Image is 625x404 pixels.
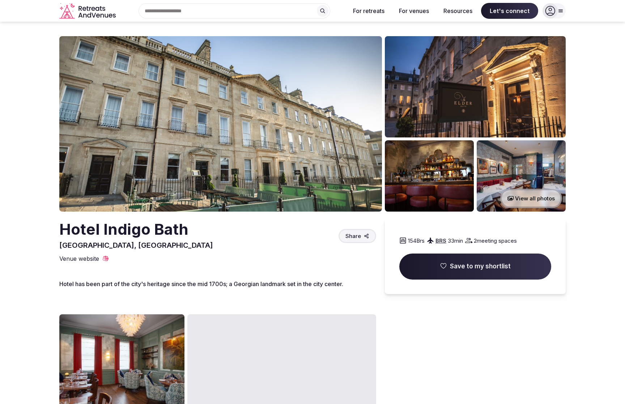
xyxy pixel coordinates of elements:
button: Resources [438,3,478,19]
a: Venue website [59,255,109,263]
a: Visit the homepage [59,3,117,19]
button: For venues [393,3,435,19]
span: Save to my shortlist [450,262,511,271]
span: 2 meeting spaces [474,237,517,244]
img: Venue gallery photo [477,140,566,212]
svg: Retreats and Venues company logo [59,3,117,19]
span: 154 Brs [408,237,425,244]
button: View all photos [500,189,562,208]
img: Venue gallery photo [385,140,474,212]
img: Venue cover photo [59,36,382,212]
a: BRS [435,237,446,244]
button: For retreats [347,3,390,19]
img: Venue gallery photo [385,36,566,137]
span: Venue website [59,255,99,263]
h2: Hotel Indigo Bath [59,219,213,240]
span: Let's connect [481,3,538,19]
span: Share [345,232,361,240]
button: Share [339,229,376,243]
span: 33 min [448,237,463,244]
span: Hotel has been part of the city's heritage since the mid 1700s; a Georgian landmark set in the ci... [59,280,343,288]
span: [GEOGRAPHIC_DATA], [GEOGRAPHIC_DATA] [59,241,213,250]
